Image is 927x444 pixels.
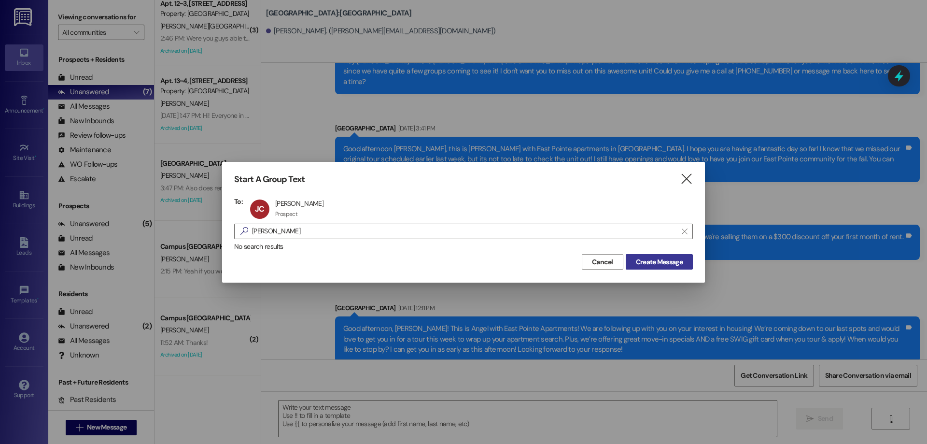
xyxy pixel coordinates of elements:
[237,226,252,236] i: 
[252,225,677,238] input: Search for any contact or apartment
[275,210,297,218] div: Prospect
[626,254,693,270] button: Create Message
[234,197,243,206] h3: To:
[234,242,693,252] div: No search results
[592,257,613,267] span: Cancel
[275,199,323,208] div: [PERSON_NAME]
[680,174,693,184] i: 
[255,204,264,214] span: JC
[682,228,687,235] i: 
[677,224,692,239] button: Clear text
[234,174,305,185] h3: Start A Group Text
[636,257,683,267] span: Create Message
[582,254,623,270] button: Cancel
